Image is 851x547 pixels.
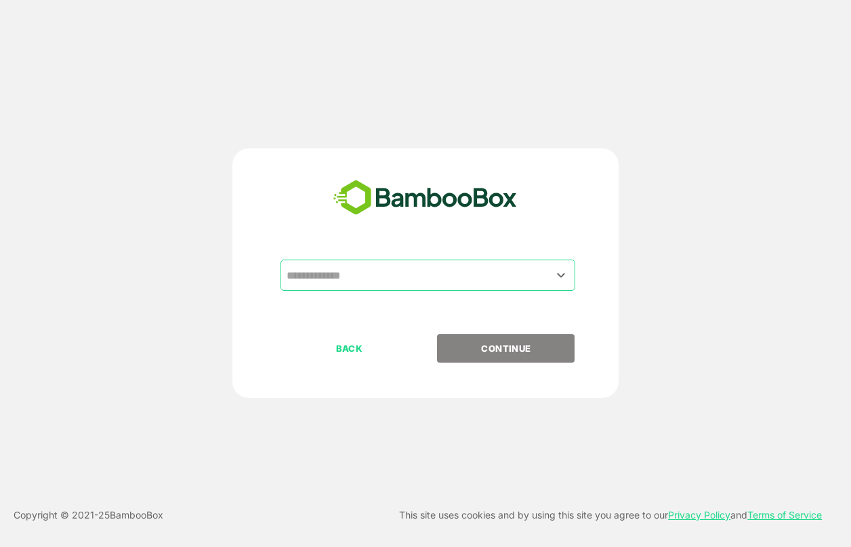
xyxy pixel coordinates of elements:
[281,334,418,363] button: BACK
[14,507,163,523] p: Copyright © 2021- 25 BambooBox
[438,341,574,356] p: CONTINUE
[437,334,575,363] button: CONTINUE
[552,266,570,284] button: Open
[747,509,822,521] a: Terms of Service
[668,509,730,521] a: Privacy Policy
[399,507,822,523] p: This site uses cookies and by using this site you agree to our and
[326,176,524,220] img: bamboobox
[282,341,417,356] p: BACK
